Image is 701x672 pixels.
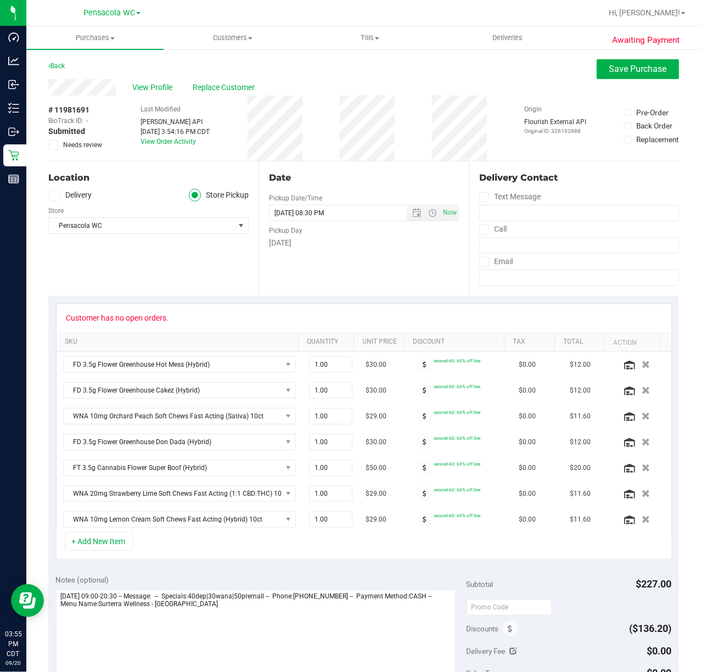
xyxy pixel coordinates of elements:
[363,338,400,346] a: Unit Price
[636,120,672,131] div: Back Order
[479,254,513,270] label: Email
[26,33,164,43] span: Purchases
[8,79,19,90] inline-svg: Inbound
[434,358,480,363] span: second-60: 60% off line
[48,189,92,201] label: Delivery
[5,629,21,659] p: 03:55 PM CDT
[479,205,679,221] input: Format: (999) 999-9999
[63,511,296,528] span: NO DATA FOUND
[8,32,19,43] inline-svg: Dashboard
[467,599,552,615] input: Promo Code
[63,460,296,476] span: NO DATA FOUND
[519,411,536,422] span: $0.00
[5,659,21,667] p: 09/20
[11,584,44,617] iframe: Resource center
[434,384,480,389] span: second-60: 60% off line
[366,385,386,396] span: $30.00
[48,116,83,126] span: BioTrack ID:
[519,489,536,499] span: $0.00
[434,487,480,492] span: second-60: 60% off line
[65,532,133,551] button: + Add New Item
[366,360,386,370] span: $30.00
[8,150,19,161] inline-svg: Retail
[519,463,536,473] span: $0.00
[570,360,591,370] span: $12.00
[64,434,282,450] span: FD 3.5g Flower Greenhouse Don Dada (Hybrid)
[509,647,517,655] i: Edit Delivery Fee
[519,385,536,396] span: $0.00
[570,463,591,473] span: $20.00
[479,189,541,205] label: Text Message
[48,104,89,116] span: # 11981691
[83,8,135,18] span: Pensacola WC
[366,463,386,473] span: $50.00
[310,357,352,372] input: 1.00
[525,104,542,114] label: Origin
[570,514,591,525] span: $11.60
[413,338,500,346] a: Discount
[307,338,350,346] a: Quantity
[63,434,296,450] span: NO DATA FOUND
[479,221,507,237] label: Call
[63,485,296,502] span: NO DATA FOUND
[310,460,352,475] input: 1.00
[613,34,680,47] span: Awaiting Payment
[65,338,294,346] a: SKU
[513,338,551,346] a: Tax
[63,356,296,373] span: NO DATA FOUND
[366,489,386,499] span: $29.00
[647,645,672,657] span: $0.00
[63,382,296,399] span: NO DATA FOUND
[302,33,438,43] span: Tills
[434,410,480,415] span: second-60: 60% off line
[189,189,249,201] label: Store Pickup
[570,385,591,396] span: $12.00
[49,218,234,233] span: Pensacola WC
[434,461,480,467] span: second-60: 60% off line
[597,59,679,79] button: Save Purchase
[570,437,591,447] span: $12.00
[63,408,296,424] span: NO DATA FOUND
[269,226,302,236] label: Pickup Day
[269,171,459,184] div: Date
[301,26,439,49] a: Tills
[269,193,322,203] label: Pickup Date/Time
[479,171,679,184] div: Delivery Contact
[519,514,536,525] span: $0.00
[525,127,587,135] p: Original ID: 326192888
[310,512,352,527] input: 1.00
[48,126,85,137] span: Submitted
[66,313,169,322] div: Customer has no open orders.
[193,82,259,93] span: Replace Customer
[441,205,459,221] span: Set Current date
[310,434,352,450] input: 1.00
[48,62,65,70] a: Back
[519,437,536,447] span: $0.00
[64,383,282,398] span: FD 3.5g Flower Greenhouse Cakez (Hybrid)
[64,460,282,475] span: FT 3.5g Cannabis Flower Super Boof (Hybrid)
[407,209,426,217] span: Open the date view
[141,138,196,145] a: View Order Activity
[439,26,576,49] a: Deliveries
[609,64,667,74] span: Save Purchase
[8,103,19,114] inline-svg: Inventory
[525,117,587,135] div: Flourish External API
[56,575,109,584] span: Notes (optional)
[478,33,537,43] span: Deliveries
[64,486,282,501] span: WNA 20mg Strawberry Lime Soft Chews Fast Acting (1:1 CBD:THC) 10ct
[636,134,678,145] div: Replacement
[141,127,210,137] div: [DATE] 3:54:16 PM CDT
[64,357,282,372] span: FD 3.5g Flower Greenhouse Hot Mess (Hybrid)
[467,647,506,656] span: Delivery Fee
[636,578,672,590] span: $227.00
[423,209,442,217] span: Open the time view
[479,237,679,254] input: Format: (999) 999-9999
[570,411,591,422] span: $11.60
[132,82,176,93] span: View Profile
[636,107,669,118] div: Pre-Order
[570,489,591,499] span: $11.60
[630,623,672,634] span: ($136.20)
[310,486,352,501] input: 1.00
[63,140,102,150] span: Needs review
[8,173,19,184] inline-svg: Reports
